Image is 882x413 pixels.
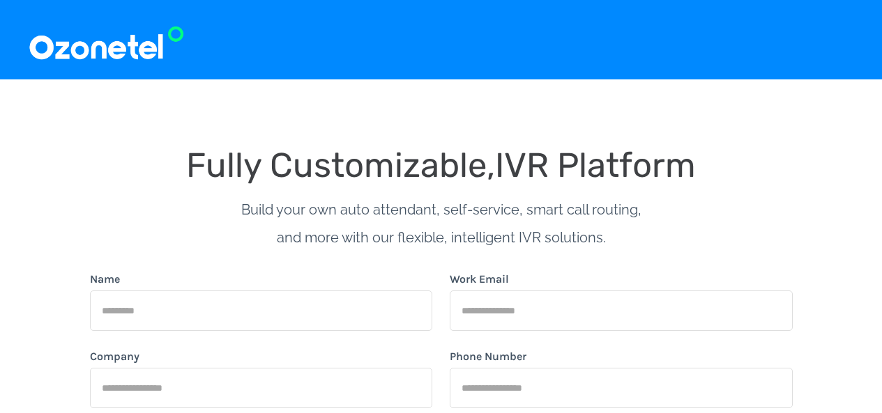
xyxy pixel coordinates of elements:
[450,348,526,365] label: Phone Number
[450,271,509,288] label: Work Email
[495,145,696,185] span: IVR Platform
[277,229,606,246] span: and more with our flexible, intelligent IVR solutions.
[90,271,120,288] label: Name
[186,145,495,185] span: Fully Customizable,
[241,201,641,218] span: Build your own auto attendant, self-service, smart call routing,
[90,348,139,365] label: Company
